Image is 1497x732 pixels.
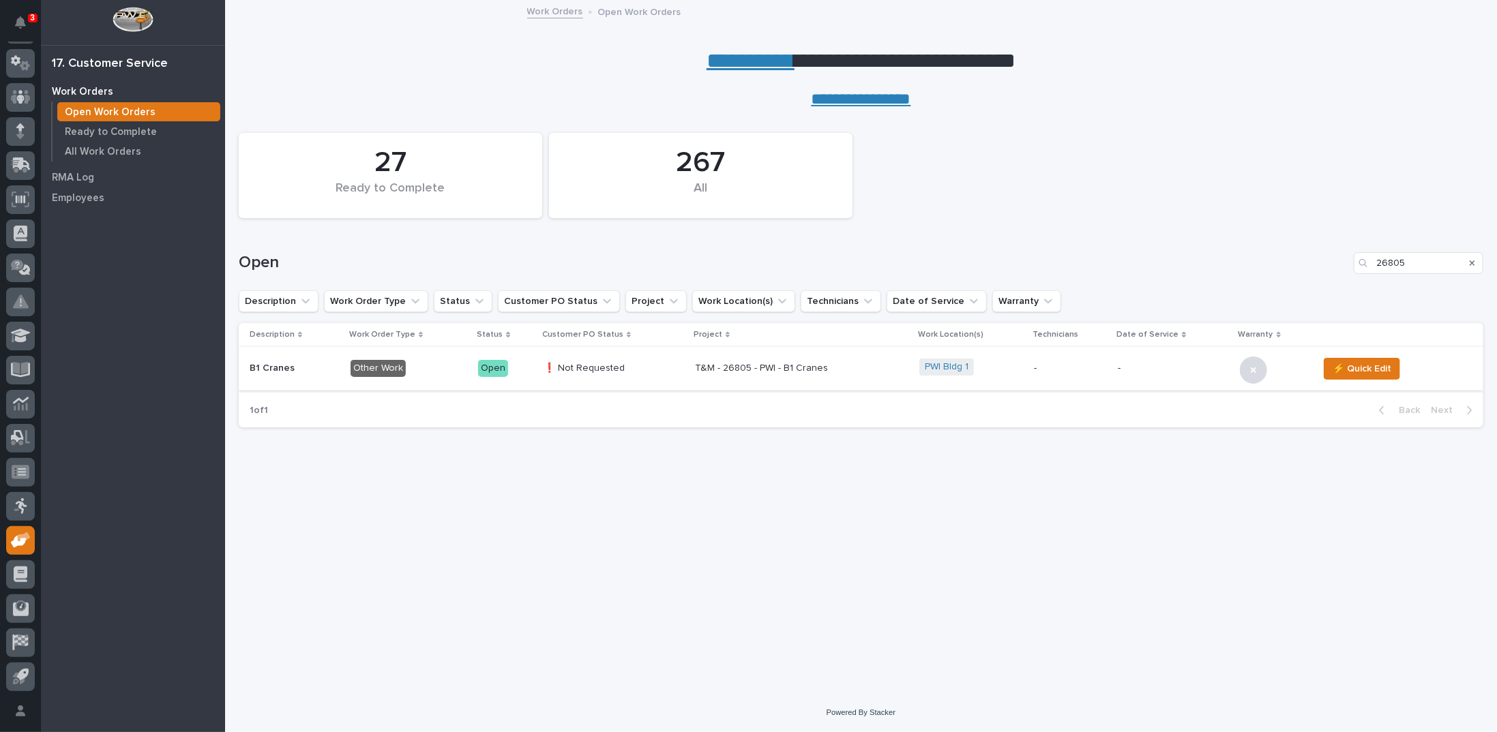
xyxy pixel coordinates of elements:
[1354,252,1483,274] input: Search
[801,290,881,312] button: Technicians
[6,8,35,37] button: Notifications
[351,360,406,377] div: Other Work
[239,394,279,427] p: 1 of 1
[239,290,318,312] button: Description
[692,290,795,312] button: Work Location(s)
[239,347,1483,391] tr: B1 CranesOther WorkOpen❗ Not RequestedT&M - 26805 - PWI - B1 CranesPWI Bldg 1 --⚡ Quick Edit
[695,363,908,374] p: T&M - 26805 - PWI - B1 Cranes
[1033,327,1078,342] p: Technicians
[598,3,681,18] p: Open Work Orders
[992,290,1061,312] button: Warranty
[262,181,519,210] div: Ready to Complete
[498,290,620,312] button: Customer PO Status
[1391,404,1420,416] span: Back
[53,102,225,121] a: Open Work Orders
[113,7,153,32] img: Workspace Logo
[1118,363,1228,374] p: -
[478,360,508,377] div: Open
[41,167,225,187] a: RMA Log
[53,142,225,161] a: All Work Orders
[827,708,895,716] a: Powered By Stacker
[887,290,987,312] button: Date of Service
[52,57,168,72] div: 17. Customer Service
[17,16,35,38] div: Notifications3
[53,122,225,141] a: Ready to Complete
[41,81,225,102] a: Work Orders
[1425,404,1483,416] button: Next
[52,86,113,98] p: Work Orders
[918,327,983,342] p: Work Location(s)
[434,290,492,312] button: Status
[239,253,1348,273] h1: Open
[527,3,583,18] a: Work Orders
[1333,361,1391,377] span: ⚡ Quick Edit
[1034,363,1107,374] p: -
[65,126,157,138] p: Ready to Complete
[694,327,722,342] p: Project
[262,146,519,180] div: 27
[324,290,428,312] button: Work Order Type
[477,327,503,342] p: Status
[52,172,94,184] p: RMA Log
[65,146,141,158] p: All Work Orders
[41,187,225,208] a: Employees
[1368,404,1425,416] button: Back
[1239,327,1273,342] p: Warranty
[30,13,35,22] p: 3
[349,327,415,342] p: Work Order Type
[1431,404,1461,416] span: Next
[925,361,968,373] a: PWI Bldg 1
[572,146,829,180] div: 267
[1324,358,1400,380] button: ⚡ Quick Edit
[250,327,295,342] p: Description
[52,192,104,204] p: Employees
[1116,327,1179,342] p: Date of Service
[625,290,687,312] button: Project
[65,106,155,119] p: Open Work Orders
[250,363,340,374] p: B1 Cranes
[544,363,684,374] p: ❗ Not Requested
[542,327,623,342] p: Customer PO Status
[572,181,829,210] div: All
